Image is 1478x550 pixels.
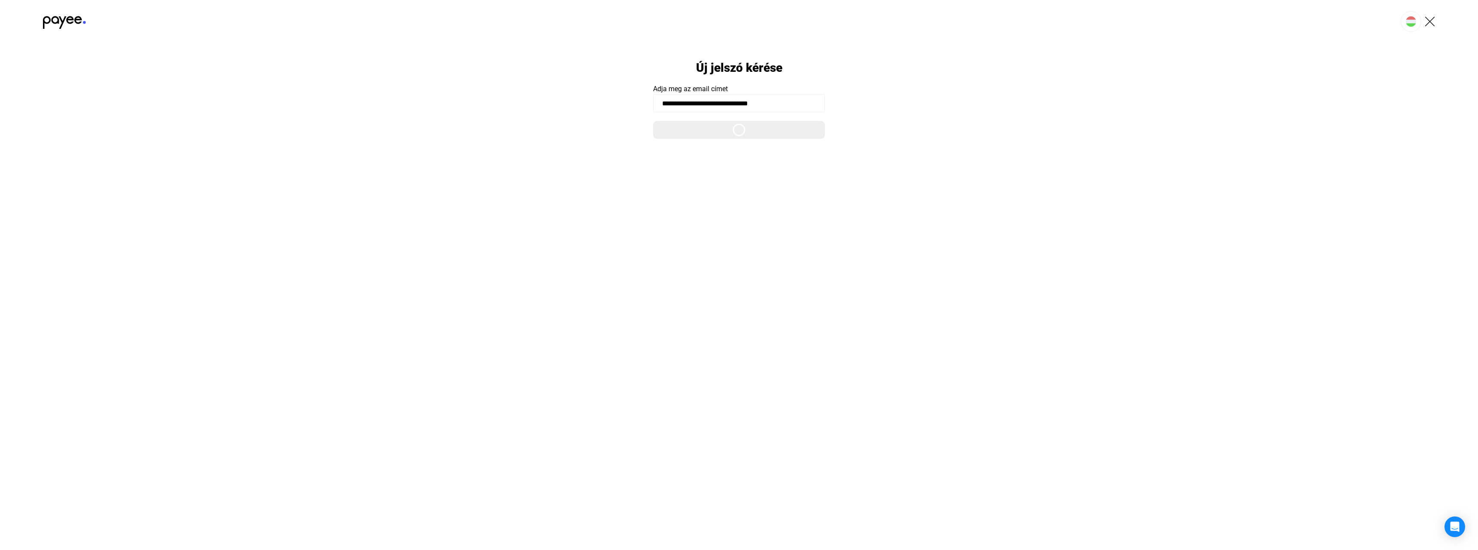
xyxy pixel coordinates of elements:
button: HU [1401,11,1421,32]
img: HU [1406,16,1416,27]
h1: Új jelszó kérése [696,60,782,75]
img: black-payee-blue-dot.svg [43,11,86,29]
span: Adja meg az email címet [653,85,728,93]
div: Open Intercom Messenger [1444,516,1465,537]
img: X [1425,16,1435,27]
